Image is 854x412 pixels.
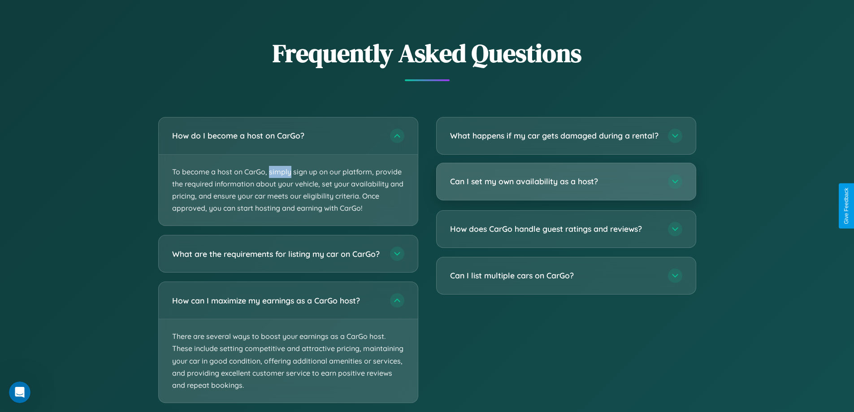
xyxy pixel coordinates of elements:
[843,188,850,224] div: Give Feedback
[450,176,659,187] h3: Can I set my own availability as a host?
[172,295,381,306] h3: How can I maximize my earnings as a CarGo host?
[172,248,381,260] h3: What are the requirements for listing my car on CarGo?
[158,36,696,70] h2: Frequently Asked Questions
[450,270,659,281] h3: Can I list multiple cars on CarGo?
[450,223,659,234] h3: How does CarGo handle guest ratings and reviews?
[450,130,659,141] h3: What happens if my car gets damaged during a rental?
[9,382,30,403] iframe: Intercom live chat
[159,155,418,226] p: To become a host on CarGo, simply sign up on our platform, provide the required information about...
[159,319,418,403] p: There are several ways to boost your earnings as a CarGo host. These include setting competitive ...
[172,130,381,141] h3: How do I become a host on CarGo?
